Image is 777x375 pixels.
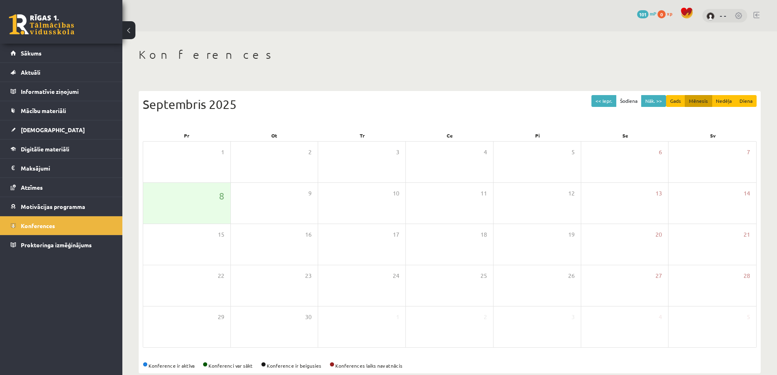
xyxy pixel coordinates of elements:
[9,14,74,35] a: Rīgas 1. Tālmācības vidusskola
[659,313,662,322] span: 4
[393,230,399,239] span: 17
[396,313,399,322] span: 1
[318,130,406,141] div: Tr
[657,10,676,17] a: 0 xp
[659,148,662,157] span: 6
[616,95,642,107] button: Šodiena
[637,10,649,18] span: 101
[655,230,662,239] span: 20
[143,95,757,113] div: Septembris 2025
[218,313,224,322] span: 29
[21,184,43,191] span: Atzīmes
[484,313,487,322] span: 2
[11,197,112,216] a: Motivācijas programma
[657,10,666,18] span: 0
[396,148,399,157] span: 3
[669,130,757,141] div: Sv
[480,189,487,198] span: 11
[568,189,575,198] span: 12
[393,189,399,198] span: 10
[305,271,312,280] span: 23
[744,189,750,198] span: 14
[221,148,224,157] span: 1
[655,189,662,198] span: 13
[393,271,399,280] span: 24
[308,189,312,198] span: 9
[744,271,750,280] span: 28
[219,189,224,203] span: 8
[21,49,42,57] span: Sākums
[11,140,112,158] a: Digitālie materiāli
[21,107,66,114] span: Mācību materiāli
[21,203,85,210] span: Motivācijas programma
[218,271,224,280] span: 22
[308,148,312,157] span: 2
[568,271,575,280] span: 26
[494,130,581,141] div: Pi
[591,95,616,107] button: << Iepr.
[11,120,112,139] a: [DEMOGRAPHIC_DATA]
[21,69,40,76] span: Aktuāli
[480,230,487,239] span: 18
[11,82,112,101] a: Informatīvie ziņojumi
[143,362,757,369] div: Konference ir aktīva Konferenci var sākt Konference ir beigusies Konferences laiks nav atnācis
[139,48,761,62] h1: Konferences
[571,313,575,322] span: 3
[21,241,92,249] span: Proktoringa izmēģinājums
[712,95,736,107] button: Nedēļa
[744,230,750,239] span: 21
[666,95,685,107] button: Gads
[581,130,669,141] div: Se
[568,230,575,239] span: 19
[747,148,750,157] span: 7
[480,271,487,280] span: 25
[720,11,726,20] a: - -
[230,130,318,141] div: Ot
[650,10,656,17] span: mP
[21,222,55,229] span: Konferences
[735,95,757,107] button: Diena
[21,145,69,153] span: Digitālie materiāli
[406,130,494,141] div: Ce
[685,95,712,107] button: Mēnesis
[484,148,487,157] span: 4
[706,12,715,20] img: - -
[11,216,112,235] a: Konferences
[11,235,112,254] a: Proktoringa izmēģinājums
[218,230,224,239] span: 15
[143,130,230,141] div: Pr
[21,82,112,101] legend: Informatīvie ziņojumi
[305,230,312,239] span: 16
[11,63,112,82] a: Aktuāli
[747,313,750,322] span: 5
[667,10,672,17] span: xp
[21,126,85,133] span: [DEMOGRAPHIC_DATA]
[11,178,112,197] a: Atzīmes
[641,95,666,107] button: Nāk. >>
[571,148,575,157] span: 5
[11,159,112,178] a: Maksājumi
[655,271,662,280] span: 27
[637,10,656,17] a: 101 mP
[21,159,112,178] legend: Maksājumi
[11,44,112,62] a: Sākums
[305,313,312,322] span: 30
[11,101,112,120] a: Mācību materiāli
